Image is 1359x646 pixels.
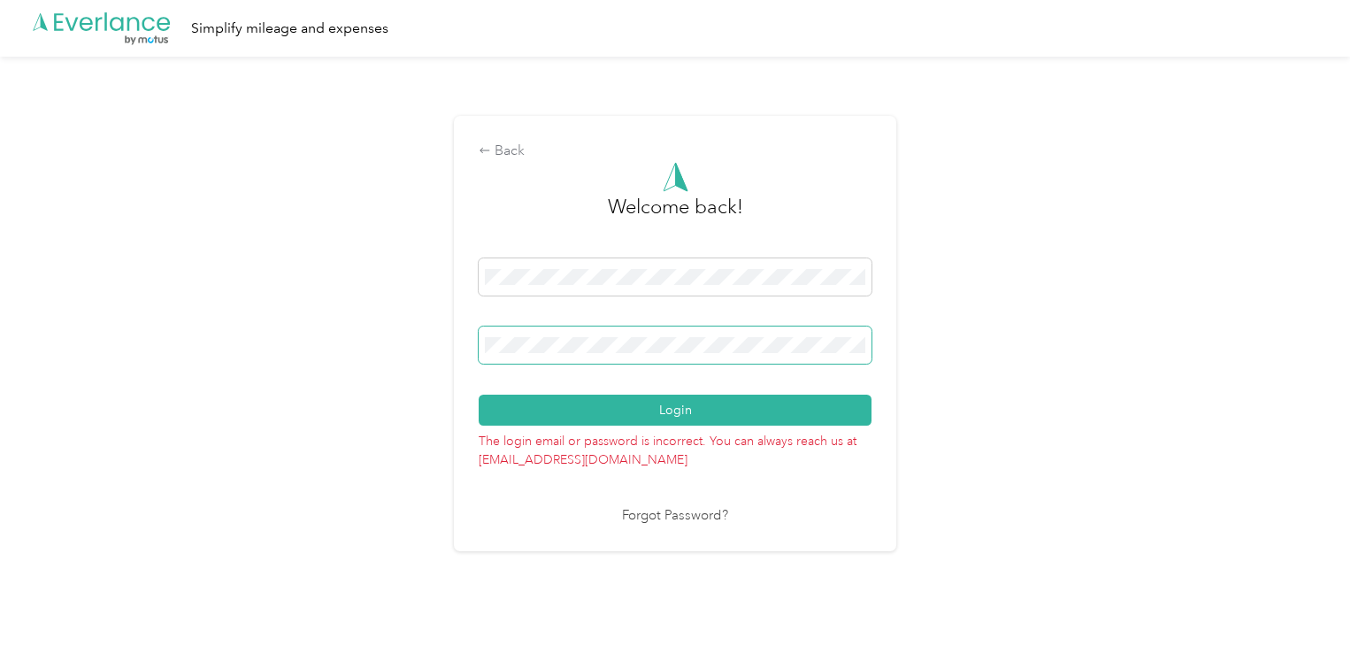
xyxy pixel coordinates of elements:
[622,506,728,527] a: Forgot Password?
[479,395,871,426] button: Login
[479,426,871,469] p: The login email or password is incorrect. You can always reach us at [EMAIL_ADDRESS][DOMAIN_NAME]
[608,192,743,240] h3: greeting
[479,141,871,162] div: Back
[191,18,388,40] div: Simplify mileage and expenses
